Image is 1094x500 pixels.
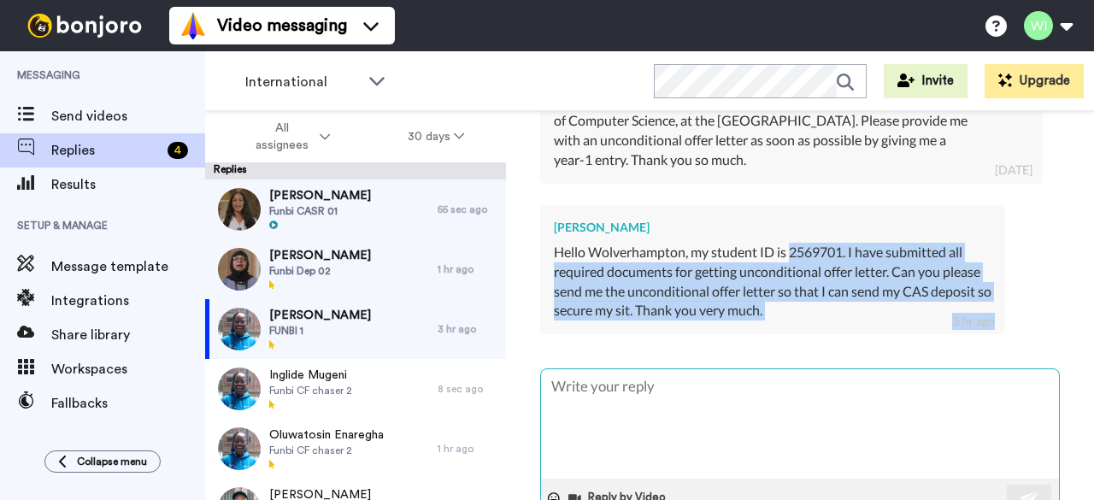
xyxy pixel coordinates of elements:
img: aa4d0603-80e3-4e58-a0fb-b2947d5a03b5-thumb.jpg [218,427,261,470]
div: [PERSON_NAME] [554,219,991,236]
div: 3 hr ago [438,322,497,336]
div: 4 [168,142,188,159]
div: 55 sec ago [438,203,497,216]
a: [PERSON_NAME]FUNBI 13 hr ago [205,299,506,359]
div: 3 hr ago [952,313,995,330]
img: f0435363-af8b-43cb-a0d4-dda7bf440479-thumb.jpg [218,308,261,350]
span: All assignees [247,120,316,154]
span: Results [51,174,205,195]
span: Funbi CF chaser 2 [269,384,352,397]
div: Hello Wolverhampton, my student ID is 2569701. I have submitted all required documents for gettin... [554,243,991,321]
img: 18c8c6cf-73b7-44df-959e-9da70d9e2fcd-thumb.jpg [218,188,261,231]
button: Invite [884,64,968,98]
button: All assignees [209,113,369,161]
a: [PERSON_NAME]Funbi Dep 021 hr ago [205,239,506,299]
span: Workspaces [51,359,205,379]
img: vm-color.svg [179,12,207,39]
span: Share library [51,325,205,345]
img: bj-logo-header-white.svg [21,14,149,38]
a: Oluwatosin EnareghaFunbi CF chaser 21 hr ago [205,419,506,479]
span: Fallbacks [51,393,205,414]
span: Oluwatosin Enaregha [269,426,384,444]
span: [PERSON_NAME] [269,307,371,324]
span: Funbi CASR 01 [269,204,371,218]
span: Video messaging [217,14,347,38]
span: Message template [51,256,205,277]
div: Replies [205,162,506,179]
span: Send videos [51,106,205,126]
span: Replies [51,140,161,161]
img: 94fa5eca-16e8-43c4-ab44-e3af1d854f4f-thumb.jpg [218,248,261,291]
span: [PERSON_NAME] [269,247,371,264]
button: Collapse menu [44,450,161,473]
div: 8 sec ago [438,382,497,396]
div: 1 hr ago [438,262,497,276]
div: [DATE] [995,162,1032,179]
span: [PERSON_NAME] [269,187,371,204]
span: Inglide Mugeni [269,367,352,384]
a: [PERSON_NAME]Funbi CASR 0155 sec ago [205,179,506,239]
img: aa4d0603-80e3-4e58-a0fb-b2947d5a03b5-thumb.jpg [218,368,261,410]
span: Funbi CF chaser 2 [269,444,384,457]
span: Collapse menu [77,455,147,468]
span: FUNBI 1 [269,324,371,338]
span: Funbi Dep 02 [269,264,371,278]
a: Inglide MugeniFunbi CF chaser 28 sec ago [205,359,506,419]
span: Integrations [51,291,205,311]
button: 30 days [369,121,503,152]
div: 1 hr ago [438,442,497,456]
button: Upgrade [985,64,1084,98]
span: International [245,72,360,92]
